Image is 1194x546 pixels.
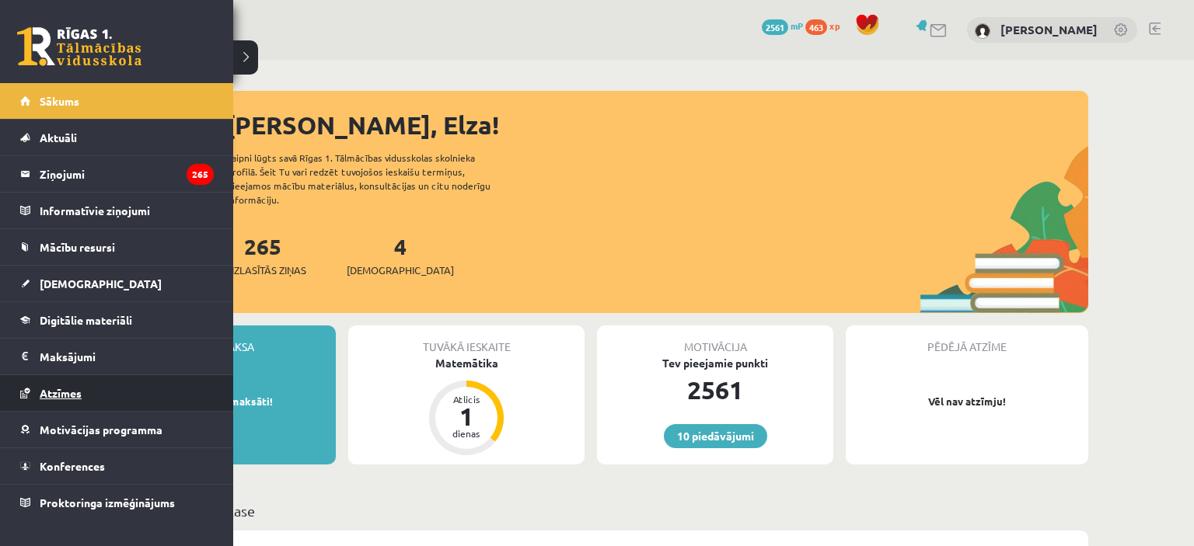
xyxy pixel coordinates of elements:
[20,412,214,447] a: Motivācijas programma
[805,19,847,32] a: 463 xp
[20,229,214,265] a: Mācību resursi
[854,394,1081,409] p: Vēl nav atzīmju!
[40,94,79,108] span: Sākums
[40,240,115,254] span: Mācību resursi
[762,19,803,32] a: 2561 mP
[40,339,214,374] legend: Maksājumi
[20,302,214,338] a: Digitālie materiāli
[20,156,214,192] a: Ziņojumi265
[347,232,454,278] a: 4[DEMOGRAPHIC_DATA]
[20,339,214,374] a: Maksājumi
[1000,22,1098,37] a: [PERSON_NAME]
[20,193,214,228] a: Informatīvie ziņojumi
[20,448,214,484] a: Konferences
[20,375,214,411] a: Atzīmes
[40,459,105,473] span: Konferences
[219,232,306,278] a: 265Neizlasītās ziņas
[20,83,214,119] a: Sākums
[227,151,518,207] div: Laipni lūgts savā Rīgas 1. Tālmācības vidusskolas skolnieka profilā. Šeit Tu vari redzēt tuvojošo...
[975,23,990,39] img: Elza Zelča
[846,325,1088,355] div: Pēdējā atzīme
[597,355,833,371] div: Tev pieejamie punkti
[40,423,162,436] span: Motivācijas programma
[20,266,214,301] a: [DEMOGRAPHIC_DATA]
[187,164,214,185] i: 265
[40,386,82,400] span: Atzīmes
[443,404,490,429] div: 1
[597,371,833,409] div: 2561
[20,485,214,520] a: Proktoringa izmēģinājums
[805,19,827,35] span: 463
[597,325,833,355] div: Motivācija
[348,355,585,457] a: Matemātika Atlicis 1 dienas
[40,156,214,192] legend: Ziņojumi
[17,27,141,66] a: Rīgas 1. Tālmācības vidusskola
[347,263,454,278] span: [DEMOGRAPHIC_DATA]
[40,313,132,327] span: Digitālie materiāli
[40,193,214,228] legend: Informatīvie ziņojumi
[443,429,490,438] div: dienas
[348,325,585,355] div: Tuvākā ieskaite
[219,263,306,278] span: Neizlasītās ziņas
[40,130,77,144] span: Aktuāli
[664,424,767,448] a: 10 piedāvājumi
[791,19,803,32] span: mP
[40,496,175,509] span: Proktoringa izmēģinājums
[829,19,840,32] span: xp
[40,276,162,290] span: [DEMOGRAPHIC_DATA]
[20,120,214,155] a: Aktuāli
[348,355,585,371] div: Matemātika
[99,500,1082,521] p: Mācību plāns 10.b2 klase
[762,19,788,35] span: 2561
[443,395,490,404] div: Atlicis
[225,106,1088,144] div: [PERSON_NAME], Elza!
